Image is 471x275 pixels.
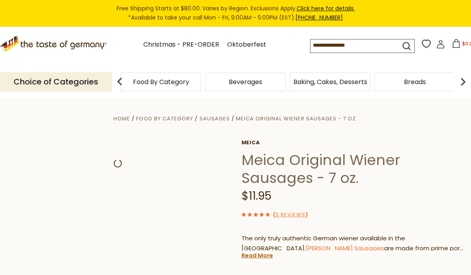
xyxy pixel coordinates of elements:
a: Food By Category [133,79,189,85]
a: Sausages [200,115,230,122]
a: Food By Category [136,115,193,122]
a: Home [113,115,130,122]
a: Baking, Cakes, Desserts [293,79,367,85]
a: Meica [241,139,465,146]
span: ( ) [273,211,308,218]
span: *Available to take your call Mon - Fri, 9:00AM - 5:00PM (EST). [4,13,467,22]
h1: Meica Original Wiener Sausages - 7 oz. [241,151,465,187]
img: next arrow [455,74,471,90]
a: Click here for details. [297,4,355,12]
a: Beverages [229,79,262,85]
a: Oktoberfest [227,39,266,50]
a: 3 Reviews [275,211,305,219]
a: [PERSON_NAME] Sausages [306,244,384,252]
a: [PHONE_NUMBER] [295,14,343,22]
div: Free Shipping Starts at $80.00. Varies by Region. Exclusions Apply. [4,4,467,23]
a: Read More [241,251,273,259]
img: previous arrow [112,74,128,90]
a: Meica Original Wiener Sausages - 7 oz. [236,115,358,122]
a: Breads [404,79,426,85]
span: $11.95 [241,188,271,204]
p: The only truly authentic German wiener available in the [GEOGRAPHIC_DATA]. are made from prime po... [241,234,465,253]
a: Christmas - PRE-ORDER [143,39,219,50]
